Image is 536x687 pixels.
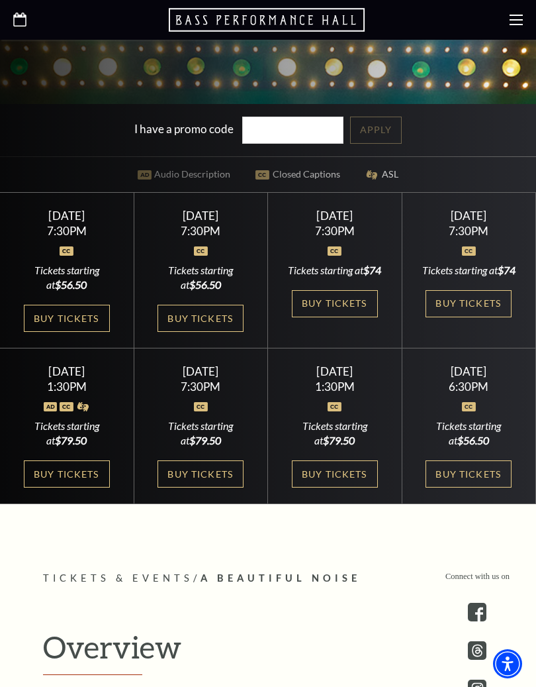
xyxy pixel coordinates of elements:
a: Buy Tickets [24,460,110,488]
div: Tickets starting at [16,263,118,293]
a: Open this option [169,7,367,33]
div: [DATE] [284,209,386,223]
a: Open this option [13,13,26,28]
span: $79.50 [323,434,355,447]
div: Tickets starting at [284,419,386,449]
div: [DATE] [418,364,519,378]
div: 1:30PM [284,381,386,392]
span: $74 [363,264,381,276]
span: $56.50 [55,278,87,291]
a: Buy Tickets [425,460,512,488]
div: 7:30PM [284,225,386,237]
div: Tickets starting at [150,263,251,293]
p: Connect with us on [445,570,510,583]
span: Tickets & Events [43,572,193,584]
label: I have a promo code [134,121,234,135]
span: $79.50 [189,434,221,447]
div: [DATE] [16,364,118,378]
a: Buy Tickets [425,290,512,317]
div: 7:30PM [16,225,118,237]
div: 1:30PM [16,381,118,392]
h2: Overview [43,630,493,675]
div: Tickets starting at [418,419,519,449]
div: Accessibility Menu [493,649,522,678]
div: [DATE] [284,364,386,378]
span: A Beautiful Noise [201,572,361,584]
div: 6:30PM [418,381,519,392]
span: $56.50 [189,278,221,291]
div: Tickets starting at [418,263,519,278]
div: [DATE] [16,209,118,223]
div: Tickets starting at [150,419,251,449]
div: [DATE] [418,209,519,223]
div: 7:30PM [418,225,519,237]
div: 7:30PM [150,225,251,237]
a: Buy Tickets [24,305,110,332]
span: $74 [498,264,515,276]
a: Buy Tickets [292,460,378,488]
div: [DATE] [150,364,251,378]
a: Buy Tickets [292,290,378,317]
div: Tickets starting at [284,263,386,278]
div: [DATE] [150,209,251,223]
a: threads.com - open in a new tab [468,641,486,660]
p: / [43,570,493,587]
a: facebook - open in a new tab [468,603,486,621]
span: $56.50 [457,434,489,447]
span: $79.50 [55,434,87,447]
a: Buy Tickets [157,460,244,488]
div: 7:30PM [150,381,251,392]
div: Tickets starting at [16,419,118,449]
a: Buy Tickets [157,305,244,332]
